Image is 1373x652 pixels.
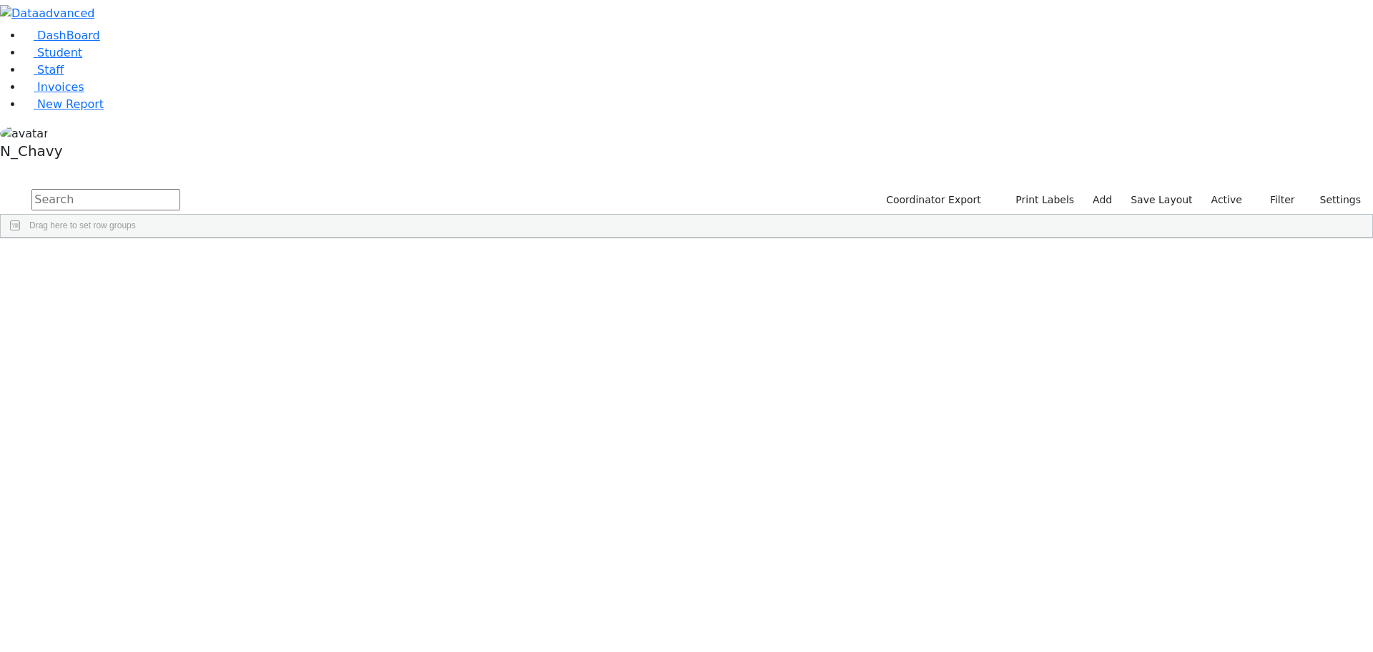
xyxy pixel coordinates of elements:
[23,80,84,94] a: Invoices
[37,63,64,77] span: Staff
[1301,189,1367,211] button: Settings
[877,189,988,211] button: Coordinator Export
[1086,189,1118,211] a: Add
[1205,189,1249,211] label: Active
[23,46,82,59] a: Student
[37,46,82,59] span: Student
[1251,189,1301,211] button: Filter
[23,29,100,42] a: DashBoard
[37,80,84,94] span: Invoices
[999,189,1081,211] button: Print Labels
[29,220,136,230] span: Drag here to set row groups
[37,97,104,111] span: New Report
[23,63,64,77] a: Staff
[31,189,180,210] input: Search
[23,97,104,111] a: New Report
[37,29,100,42] span: DashBoard
[1124,189,1199,211] button: Save Layout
